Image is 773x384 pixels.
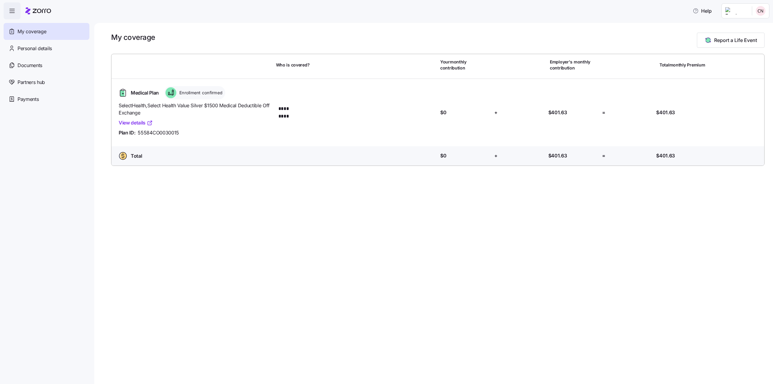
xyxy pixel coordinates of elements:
[119,129,135,137] span: Plan ID:
[18,95,39,103] span: Payments
[602,109,605,116] span: =
[756,6,765,16] img: 9798aebf3dd2c83447ec9ff60e76cbd9
[550,59,600,71] span: Employer's monthly contribution
[714,37,757,44] span: Report a Life Event
[18,45,52,52] span: Personal details
[119,119,153,127] a: View details
[440,152,446,160] span: $0
[494,152,498,160] span: +
[725,7,747,15] img: Employer logo
[131,152,142,160] span: Total
[548,152,567,160] span: $401.63
[4,40,89,57] a: Personal details
[697,33,765,48] button: Report a Life Event
[4,23,89,40] a: My coverage
[18,62,42,69] span: Documents
[119,102,271,117] span: SelectHealth , Select Health Value Silver $1500 Medical Deductible Off Exchange
[656,152,675,160] span: $401.63
[111,33,155,42] h1: My coverage
[548,109,567,116] span: $401.63
[688,5,717,17] button: Help
[4,91,89,108] a: Payments
[4,74,89,91] a: Partners hub
[693,7,712,15] span: Help
[138,129,179,137] span: 55584CO0030015
[18,79,45,86] span: Partners hub
[440,109,446,116] span: $0
[494,109,498,116] span: +
[659,62,705,68] span: Total monthly Premium
[4,57,89,74] a: Documents
[602,152,605,160] span: =
[178,90,223,96] span: Enrollment confirmed
[276,62,310,68] span: Who is covered?
[440,59,490,71] span: Your monthly contribution
[656,109,675,116] span: $401.63
[131,89,159,97] span: Medical Plan
[18,28,46,35] span: My coverage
